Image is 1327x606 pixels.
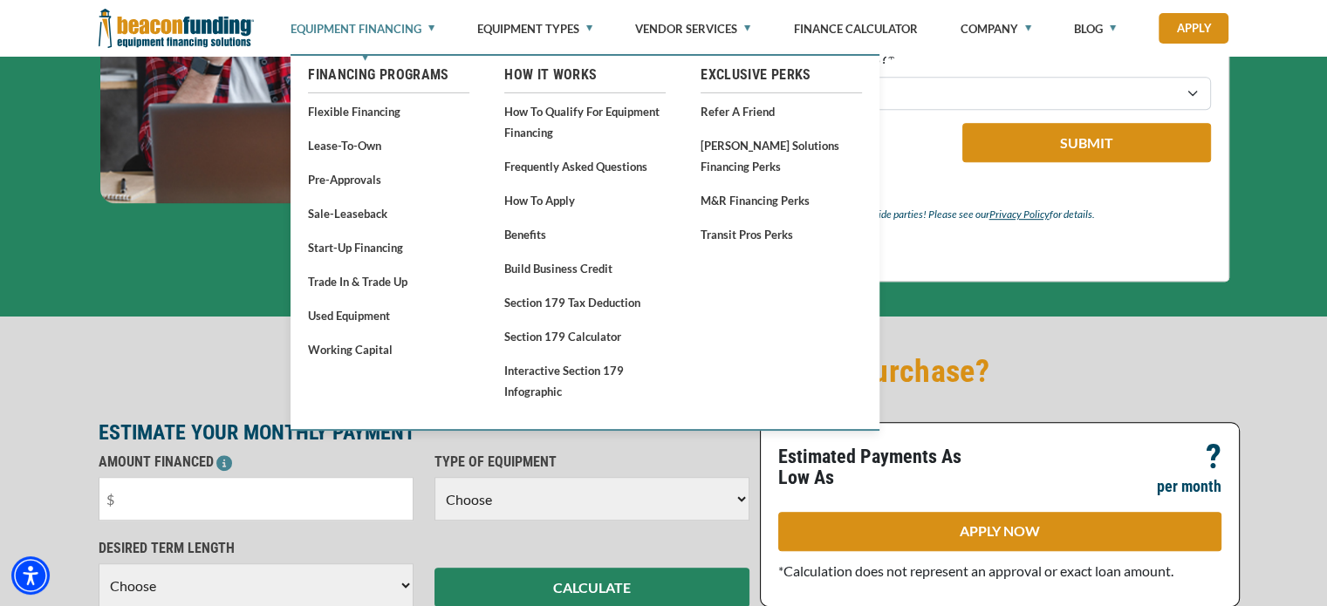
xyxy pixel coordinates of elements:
a: Section 179 Tax Deduction [504,291,666,313]
a: Transit Pros Perks [701,223,862,245]
a: Interactive Section 179 Infographic [504,359,666,402]
a: How It Works [504,65,666,85]
a: Sale-Leaseback [308,202,469,224]
input: $ [99,477,414,521]
a: Section 179 Calculator [504,325,666,347]
a: Financing Programs [308,65,469,85]
a: Refer a Friend [701,100,862,122]
button: Submit [962,123,1211,162]
span: *Calculation does not represent an approval or exact loan amount. [778,562,1173,579]
a: Apply [1159,13,1228,44]
a: M&R Financing Perks [701,189,862,211]
a: How to Qualify for Equipment Financing [504,100,666,143]
a: Trade In & Trade Up [308,270,469,292]
a: Used Equipment [308,304,469,326]
a: Lease-To-Own [308,134,469,156]
p: ? [1206,446,1221,467]
p: Estimated Payments As Low As [778,446,989,488]
iframe: reCAPTCHA [693,123,905,177]
a: Build Business Credit [504,257,666,279]
p: We will not share your information with outside parties! Please see our for details. [693,204,1211,225]
a: Exclusive Perks [701,65,862,85]
p: ESTIMATE YOUR MONTHLY PAYMENT [99,422,749,443]
p: DESIRED TERM LENGTH [99,538,414,559]
a: How to Apply [504,189,666,211]
a: [PERSON_NAME] Solutions Financing Perks [701,134,862,177]
div: Accessibility Menu [11,556,50,595]
a: Privacy Policy [989,208,1050,221]
a: Flexible Financing [308,100,469,122]
p: TYPE OF EQUIPMENT [434,452,749,473]
p: per month [1157,476,1221,497]
a: Start-Up Financing [308,236,469,258]
a: Working Capital [308,338,469,360]
a: Frequently Asked Questions [504,155,666,177]
a: Benefits [504,223,666,245]
h2: How Affordable Is Your Next Equipment Purchase? [99,351,1229,392]
p: *Required Fields [693,234,1211,255]
a: APPLY NOW [778,512,1221,551]
p: AMOUNT FINANCED [99,452,414,473]
a: Pre-approvals [308,168,469,190]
